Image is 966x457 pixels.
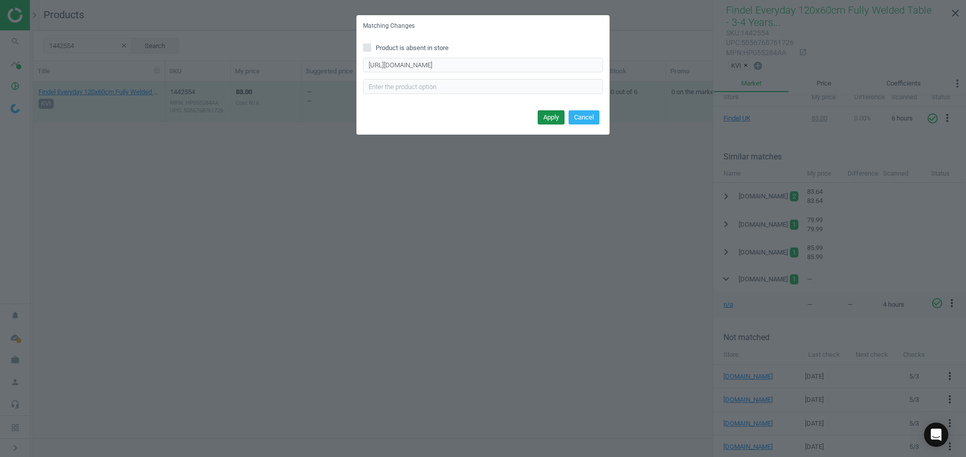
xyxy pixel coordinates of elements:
[363,22,415,30] h5: Matching Changes
[569,110,599,124] button: Cancel
[363,58,603,73] input: Enter correct product URL
[363,79,603,94] input: Enter the product option
[538,110,565,124] button: Apply
[924,423,948,447] div: Open Intercom Messenger
[374,44,451,53] span: Product is absent in store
